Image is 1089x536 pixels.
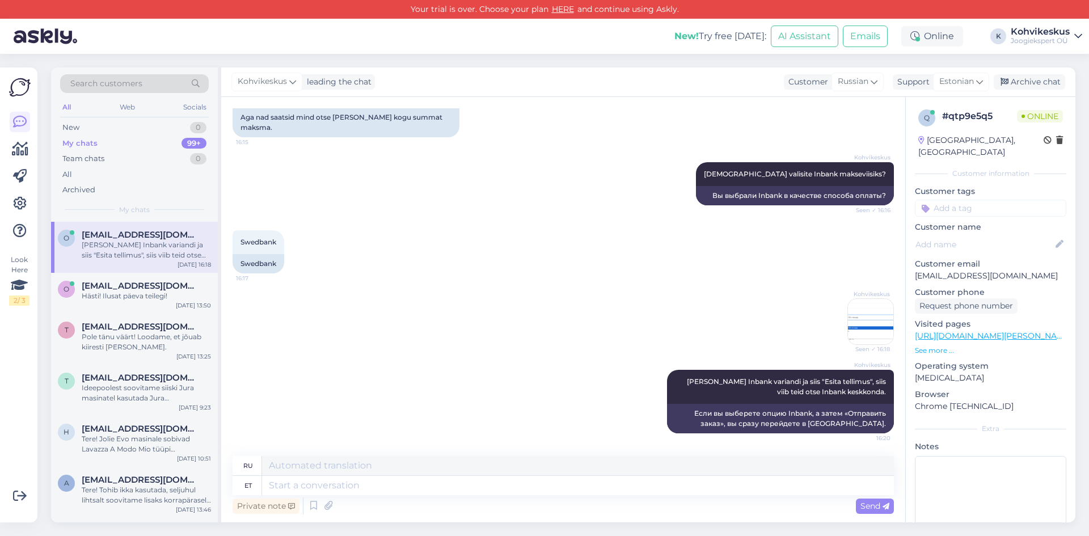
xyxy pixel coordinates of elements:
div: Pole tänu väärt! Loodame, et jõuab kiiresti [PERSON_NAME]. [82,332,211,352]
div: Try free [DATE]: [674,29,766,43]
a: KohvikeskusJoogiekspert OÜ [1011,27,1082,45]
span: ooberst@hotmail.com [82,281,200,291]
span: q [924,113,930,122]
div: Socials [181,100,209,115]
span: [PERSON_NAME] Inbank variandi ja siis "Esita tellimus", siis viib teid otse Inbank keskkonda. [687,377,888,396]
span: Kohvikeskus [848,361,890,369]
b: New! [674,31,699,41]
div: 0 [190,122,206,133]
div: # qtp9e5q5 [942,109,1017,123]
img: Askly Logo [9,77,31,98]
div: New [62,122,79,133]
span: Send [860,501,889,511]
div: Web [117,100,137,115]
span: 16:15 [236,138,278,146]
p: [MEDICAL_DATA] [915,372,1066,384]
div: [GEOGRAPHIC_DATA], [GEOGRAPHIC_DATA] [918,134,1044,158]
p: Operating system [915,360,1066,372]
p: Customer tags [915,185,1066,197]
span: taikki.tillemann@gmail.com [82,322,200,332]
span: Seen ✓ 16:18 [847,345,890,353]
span: oksanagriffel5@gmail.com [82,230,200,240]
div: Customer [784,76,828,88]
div: 2 / 3 [9,296,29,306]
span: 16:17 [236,274,278,282]
div: [DATE] 13:46 [176,505,211,514]
span: Swedbank [240,238,276,246]
div: All [60,100,73,115]
div: [DATE] 13:50 [176,301,211,310]
span: Kohvikeskus [847,290,890,298]
span: o [64,234,69,242]
span: Seen ✓ 16:16 [848,206,890,214]
div: Private note [233,499,299,514]
span: a [64,479,69,487]
p: Visited pages [915,318,1066,330]
p: Notes [915,441,1066,453]
div: Joogiekspert OÜ [1011,36,1070,45]
div: [DATE] 13:25 [176,352,211,361]
span: astiiklss@gmail.com [82,475,200,485]
div: Ideepoolest soovitame siiski Jura masinatel kasutada Jura hooldustarvikuid, aga jah, vedelikuga s... [82,383,211,403]
div: Extra [915,424,1066,434]
input: Add a tag [915,200,1066,217]
div: [DATE] 9:23 [179,403,211,412]
div: Team chats [62,153,104,164]
span: Russian [838,75,868,88]
div: [PERSON_NAME] Inbank variandi ja siis "Esita tellimus", siis viib teid otse Inbank keskkonda. [82,240,211,260]
span: h [64,428,69,436]
a: HERE [548,4,577,14]
p: Customer name [915,221,1066,233]
p: Chrome [TECHNICAL_ID] [915,400,1066,412]
div: et [244,476,252,495]
span: helinaa@hotmail.com [82,424,200,434]
span: t [65,326,69,334]
div: Archived [62,184,95,196]
span: Online [1017,110,1063,123]
div: Tere! Tohib ikka kasutada, seljuhul lihtsalt soovitame lisaks korrapärasele filtrivahetusele iga ... [82,485,211,505]
div: leading the chat [302,76,372,88]
p: Customer phone [915,286,1066,298]
div: Look Here [9,255,29,306]
button: Emails [843,26,888,47]
div: [DATE] 10:51 [177,454,211,463]
div: Support [893,76,930,88]
div: Archive chat [994,74,1065,90]
span: Search customers [70,78,142,90]
p: Customer email [915,258,1066,270]
div: K [990,28,1006,44]
div: ru [243,456,253,475]
div: Swedbank [233,254,284,273]
span: t [65,377,69,385]
div: Hästi! Ilusat päeva teilegi! [82,291,211,301]
span: [DEMOGRAPHIC_DATA] valisite Inbank makseviisiks? [704,170,886,178]
input: Add name [915,238,1053,251]
p: See more ... [915,345,1066,356]
div: Aga nad saatsid mind otse [PERSON_NAME] kogu summat maksma. [233,108,459,137]
span: tiit.lougas@gmail.com [82,373,200,383]
div: 99+ [181,138,206,149]
span: Estonian [939,75,974,88]
p: Browser [915,389,1066,400]
div: My chats [62,138,98,149]
div: Tere! Jolie Evo masinale sobivad Lavazza A Modo Mio tüüpi kohvikapslid. [82,434,211,454]
div: 0 [190,153,206,164]
div: Online [901,26,963,47]
span: Kohvikeskus [238,75,287,88]
span: 16:20 [848,434,890,442]
div: Kohvikeskus [1011,27,1070,36]
span: Kohvikeskus [848,153,890,162]
a: [URL][DOMAIN_NAME][PERSON_NAME] [915,331,1071,341]
p: [EMAIL_ADDRESS][DOMAIN_NAME] [915,270,1066,282]
button: AI Assistant [771,26,838,47]
img: Attachment [848,299,893,344]
div: [DATE] 16:18 [178,260,211,269]
span: My chats [119,205,150,215]
span: o [64,285,69,293]
div: Вы выбрали Inbank в качестве способа оплаты? [696,186,894,205]
div: Request phone number [915,298,1018,314]
div: All [62,169,72,180]
div: Если вы выберете опцию Inbank, а затем «Отправить заказ», вы сразу перейдете в [GEOGRAPHIC_DATA]. [667,404,894,433]
div: Customer information [915,168,1066,179]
